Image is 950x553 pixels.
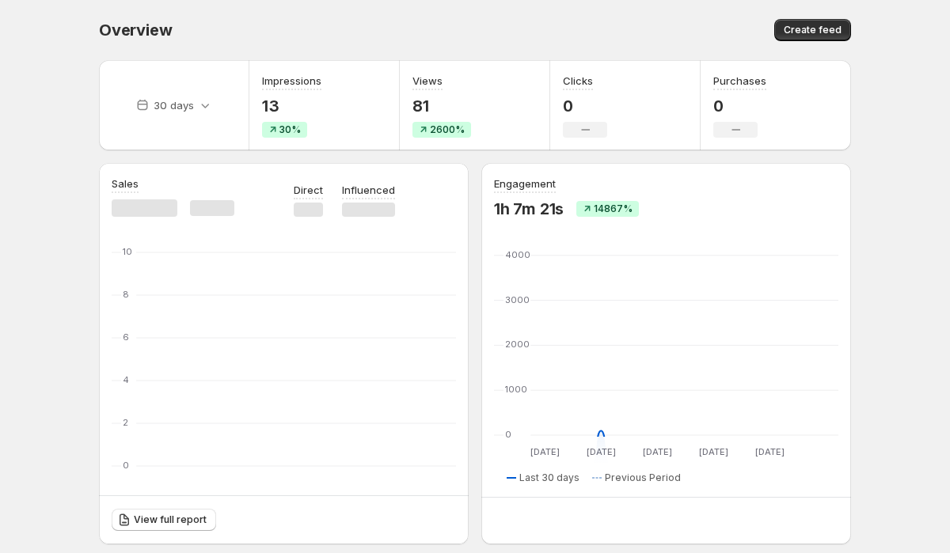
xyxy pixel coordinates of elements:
text: 2 [123,417,128,428]
text: [DATE] [643,446,672,457]
text: 1000 [505,384,527,395]
text: 8 [123,289,129,300]
p: 81 [412,97,471,116]
text: [DATE] [699,446,728,457]
span: Last 30 days [519,472,579,484]
text: 4 [123,374,129,385]
p: 0 [713,97,766,116]
p: 0 [563,97,607,116]
text: 6 [123,331,129,343]
text: 10 [123,246,132,257]
text: [DATE] [530,446,560,457]
h3: Views [412,73,443,89]
h3: Sales [112,176,139,191]
p: Influenced [342,182,395,198]
span: Create feed [784,24,842,36]
span: Overview [99,21,172,40]
span: 30% [279,123,301,136]
text: 2000 [505,339,530,350]
span: Previous Period [605,472,681,484]
p: 30 days [154,97,194,113]
p: 13 [262,97,321,116]
h3: Impressions [262,73,321,89]
button: Create feed [774,19,851,41]
text: [DATE] [755,446,785,457]
text: [DATE] [587,446,616,457]
span: 14867% [594,203,633,215]
p: 1h 7m 21s [494,199,564,218]
span: View full report [134,513,207,526]
span: 2600% [430,123,465,136]
h3: Clicks [563,73,593,89]
a: View full report [112,509,216,531]
text: 4000 [505,249,530,260]
text: 0 [123,460,129,471]
h3: Purchases [713,73,766,89]
text: 3000 [505,294,530,305]
h3: Engagement [494,176,556,191]
p: Direct [294,182,323,198]
text: 0 [505,429,511,440]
